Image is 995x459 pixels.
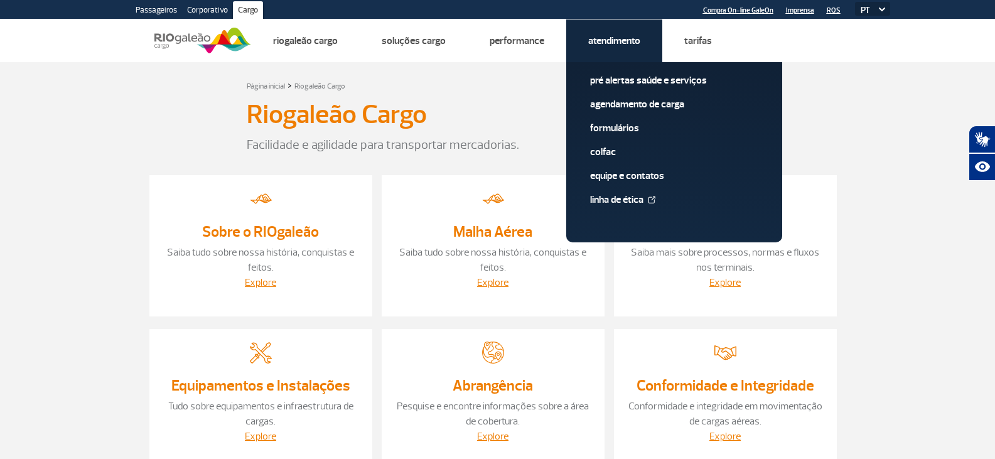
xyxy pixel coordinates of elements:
[182,1,233,21] a: Corporativo
[969,126,995,181] div: Plugin de acessibilidade da Hand Talk.
[245,430,276,443] a: Explore
[288,78,292,92] a: >
[477,276,508,289] a: Explore
[397,400,589,428] a: Pesquise e encontre informações sobre a área de cobertura.
[590,73,758,87] a: Pré alertas Saúde e Serviços
[648,196,655,203] img: External Link Icon
[168,400,353,428] a: Tudo sobre equipamentos e infraestrutura de cargas.
[588,35,640,47] a: Atendimento
[247,82,285,91] a: Página inicial
[453,222,532,241] a: Malha Aérea
[637,376,814,395] a: Conformidade e Integridade
[590,145,758,159] a: Colfac
[294,82,345,91] a: Riogaleão Cargo
[631,246,819,274] a: Saiba mais sobre processos, normas e fluxos nos terminais.
[247,136,749,154] p: Facilidade e agilidade para transportar mercadorias.
[399,246,586,274] a: Saiba tudo sobre nossa história, conquistas e feitos.
[490,35,544,47] a: Performance
[590,169,758,183] a: Equipe e Contatos
[477,430,508,443] a: Explore
[827,6,841,14] a: RQS
[131,1,182,21] a: Passageiros
[590,97,758,111] a: Agendamento de Carga
[703,6,773,14] a: Compra On-line GaleOn
[969,126,995,153] button: Abrir tradutor de língua de sinais.
[709,430,741,443] a: Explore
[247,99,427,131] h3: Riogaleão Cargo
[167,246,354,274] a: Saiba tudo sobre nossa história, conquistas e feitos.
[382,35,446,47] a: Soluções Cargo
[590,193,758,207] a: Linha de Ética
[273,35,338,47] a: Riogaleão Cargo
[628,400,822,428] a: Conformidade e integridade em movimentação de cargas aéreas.
[786,6,814,14] a: Imprensa
[171,376,350,395] a: Equipamentos e Instalações
[202,222,319,241] a: Sobre o RIOgaleão
[233,1,263,21] a: Cargo
[245,276,276,289] a: Explore
[969,153,995,181] button: Abrir recursos assistivos.
[709,276,741,289] a: Explore
[453,376,533,395] a: Abrangência
[684,35,712,47] a: Tarifas
[590,121,758,135] a: Formulários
